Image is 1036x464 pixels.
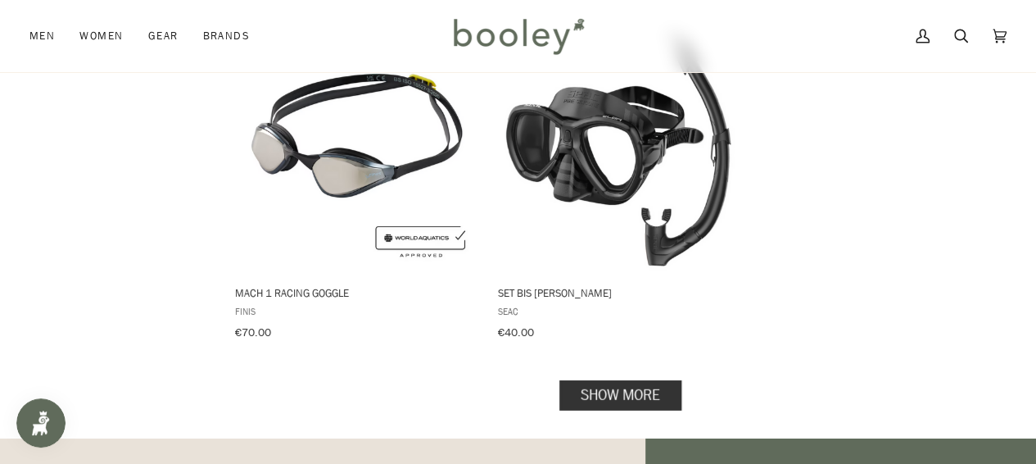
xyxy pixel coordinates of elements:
span: €40.00 [497,325,533,340]
span: €70.00 [235,325,271,340]
span: Mach 1 Racing Goggle [235,285,477,300]
span: Brands [202,28,250,44]
span: Set Bis [PERSON_NAME] [497,285,739,300]
div: Pagination [233,385,1007,406]
span: FINIS [235,304,477,318]
span: Women [79,28,123,44]
span: Gear [148,28,179,44]
span: Seac [497,304,739,318]
img: Finis Mach 1 Racing Goggle Titanium - Booley Galway [233,27,479,273]
img: Seac Set Bis Elba Black - Booley Galway [495,27,741,273]
iframe: Button to open loyalty program pop-up [16,398,66,448]
a: Show more [559,380,681,411]
a: Mach 1 Racing Goggle [233,27,479,345]
span: Men [29,28,55,44]
a: Set Bis Elba [495,27,741,345]
img: Booley [446,12,590,60]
